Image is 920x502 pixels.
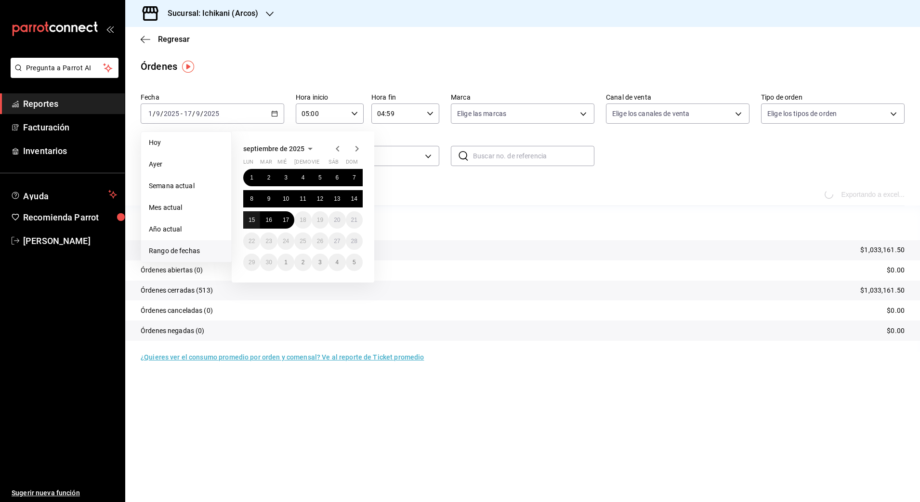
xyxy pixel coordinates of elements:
[192,110,195,117] span: /
[243,145,304,153] span: septiembre de 2025
[265,238,272,245] abbr: 23 de septiembre de 2025
[346,159,358,169] abbr: domingo
[141,217,905,229] p: Resumen
[203,110,220,117] input: ----
[265,259,272,266] abbr: 30 de septiembre de 2025
[329,169,345,186] button: 6 de septiembre de 2025
[12,488,117,498] span: Sugerir nueva función
[767,109,837,118] span: Elige los tipos de orden
[300,217,306,223] abbr: 18 de septiembre de 2025
[141,94,284,101] label: Fecha
[329,190,345,207] button: 13 de septiembre de 2025
[260,159,272,169] abbr: martes
[243,232,260,250] button: 22 de septiembre de 2025
[346,211,363,229] button: 21 de septiembre de 2025
[141,35,190,44] button: Regresar
[887,306,905,316] p: $0.00
[300,238,306,245] abbr: 25 de septiembre de 2025
[158,35,190,44] span: Regresar
[294,190,311,207] button: 11 de septiembre de 2025
[149,224,223,234] span: Año actual
[260,254,277,271] button: 30 de septiembre de 2025
[149,159,223,169] span: Ayer
[277,254,294,271] button: 1 de octubre de 2025
[260,211,277,229] button: 16 de septiembre de 2025
[200,110,203,117] span: /
[250,174,253,181] abbr: 1 de septiembre de 2025
[23,189,105,200] span: Ayuda
[277,232,294,250] button: 24 de septiembre de 2025
[351,195,357,202] abbr: 14 de septiembre de 2025
[182,61,194,73] img: Tooltip marker
[156,110,160,117] input: --
[163,110,180,117] input: ----
[312,211,329,229] button: 19 de septiembre de 2025
[11,58,118,78] button: Pregunta a Parrot AI
[149,181,223,191] span: Semana actual
[277,190,294,207] button: 10 de septiembre de 2025
[277,159,287,169] abbr: miércoles
[277,211,294,229] button: 17 de septiembre de 2025
[312,169,329,186] button: 5 de septiembre de 2025
[346,169,363,186] button: 7 de septiembre de 2025
[312,232,329,250] button: 26 de septiembre de 2025
[887,326,905,336] p: $0.00
[318,259,322,266] abbr: 3 de octubre de 2025
[294,211,311,229] button: 18 de septiembre de 2025
[26,63,104,73] span: Pregunta a Parrot AI
[141,59,177,74] div: Órdenes
[346,190,363,207] button: 14 de septiembre de 2025
[141,353,424,361] a: ¿Quieres ver el consumo promedio por orden y comensal? Ve al reporte de Ticket promedio
[149,246,223,256] span: Rango de fechas
[329,232,345,250] button: 27 de septiembre de 2025
[267,195,271,202] abbr: 9 de septiembre de 2025
[451,94,594,101] label: Marca
[334,217,340,223] abbr: 20 de septiembre de 2025
[351,217,357,223] abbr: 21 de septiembre de 2025
[243,211,260,229] button: 15 de septiembre de 2025
[317,238,323,245] abbr: 26 de septiembre de 2025
[860,285,905,296] p: $1,033,161.50
[23,144,117,157] span: Inventarios
[148,110,153,117] input: --
[329,254,345,271] button: 4 de octubre de 2025
[249,217,255,223] abbr: 15 de septiembre de 2025
[302,174,305,181] abbr: 4 de septiembre de 2025
[318,174,322,181] abbr: 5 de septiembre de 2025
[149,203,223,213] span: Mes actual
[243,190,260,207] button: 8 de septiembre de 2025
[329,159,339,169] abbr: sábado
[887,265,905,275] p: $0.00
[284,174,288,181] abbr: 3 de septiembre de 2025
[141,265,203,275] p: Órdenes abiertas (0)
[312,190,329,207] button: 12 de septiembre de 2025
[249,238,255,245] abbr: 22 de septiembre de 2025
[612,109,689,118] span: Elige los canales de venta
[160,8,258,19] h3: Sucursal: Ichikani (Arcos)
[294,232,311,250] button: 25 de septiembre de 2025
[243,143,316,154] button: septiembre de 2025
[346,254,363,271] button: 5 de octubre de 2025
[243,254,260,271] button: 29 de septiembre de 2025
[335,174,339,181] abbr: 6 de septiembre de 2025
[294,169,311,186] button: 4 de septiembre de 2025
[473,146,594,166] input: Buscar no. de referencia
[260,232,277,250] button: 23 de septiembre de 2025
[141,285,213,296] p: Órdenes cerradas (513)
[284,259,288,266] abbr: 1 de octubre de 2025
[23,234,117,247] span: [PERSON_NAME]
[346,232,363,250] button: 28 de septiembre de 2025
[294,159,351,169] abbr: jueves
[371,94,439,101] label: Hora fin
[250,195,253,202] abbr: 8 de septiembre de 2025
[294,254,311,271] button: 2 de octubre de 2025
[761,94,905,101] label: Tipo de orden
[149,138,223,148] span: Hoy
[181,110,183,117] span: -
[335,259,339,266] abbr: 4 de octubre de 2025
[184,110,192,117] input: --
[317,195,323,202] abbr: 12 de septiembre de 2025
[300,195,306,202] abbr: 11 de septiembre de 2025
[312,254,329,271] button: 3 de octubre de 2025
[312,159,319,169] abbr: viernes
